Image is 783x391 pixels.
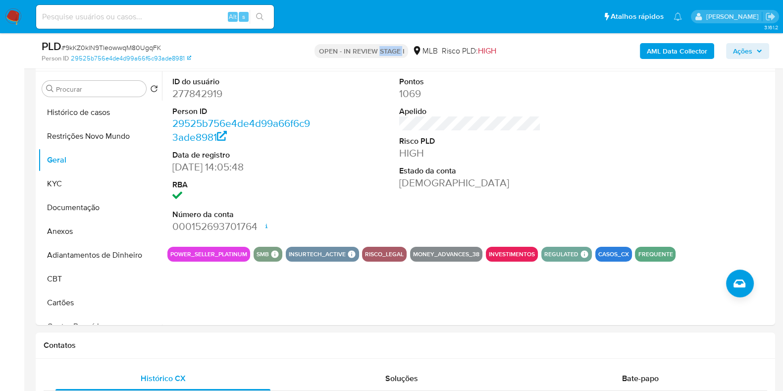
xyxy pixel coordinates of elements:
dt: ID do usuário [172,76,314,87]
p: OPEN - IN REVIEW STAGE I [314,44,408,58]
button: Histórico de casos [38,101,162,124]
a: Sair [765,11,776,22]
button: Cartões [38,291,162,315]
b: Person ID [42,54,69,63]
span: # 9kKZ0klN9TleowwqM80UgqFK [61,43,161,53]
span: Atalhos rápidos [611,11,664,22]
input: Pesquise usuários ou casos... [36,10,274,23]
button: Restrições Novo Mundo [38,124,162,148]
dt: RBA [172,179,314,190]
dt: Risco PLD [399,136,541,147]
span: Alt [229,12,237,21]
dt: Apelido [399,106,541,117]
a: 29525b756e4de4d99a66f6c93ade8981 [172,116,310,144]
dt: Número da conta [172,209,314,220]
span: Ações [733,43,752,59]
span: Soluções [385,373,418,384]
dt: Estado da conta [399,166,541,176]
h1: Contatos [44,340,767,350]
span: HIGH [477,45,496,56]
dt: Pontos [399,76,541,87]
dd: 1069 [399,87,541,101]
button: Adiantamentos de Dinheiro [38,243,162,267]
dt: Data de registro [172,150,314,161]
button: search-icon [250,10,270,24]
button: Contas Bancárias [38,315,162,338]
span: 3.161.2 [764,23,778,31]
span: Histórico CX [141,373,186,384]
button: Anexos [38,220,162,243]
b: AML Data Collector [647,43,707,59]
dd: [DATE] 14:05:48 [172,160,314,174]
div: MLB [412,46,437,56]
span: Risco PLD: [441,46,496,56]
button: AML Data Collector [640,43,714,59]
p: danilo.toledo@mercadolivre.com [706,12,762,21]
button: Procurar [46,85,54,93]
dd: 277842919 [172,87,314,101]
button: KYC [38,172,162,196]
dd: HIGH [399,146,541,160]
a: Notificações [674,12,682,21]
button: CBT [38,267,162,291]
button: Retornar ao pedido padrão [150,85,158,96]
span: s [242,12,245,21]
button: Geral [38,148,162,172]
dd: [DEMOGRAPHIC_DATA] [399,176,541,190]
span: Bate-papo [622,373,659,384]
input: Procurar [56,85,142,94]
a: 29525b756e4de4d99a66f6c93ade8981 [71,54,191,63]
dd: 000152693701764 [172,220,314,233]
dt: Person ID [172,106,314,117]
button: Documentação [38,196,162,220]
button: Ações [726,43,769,59]
b: PLD [42,38,61,54]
